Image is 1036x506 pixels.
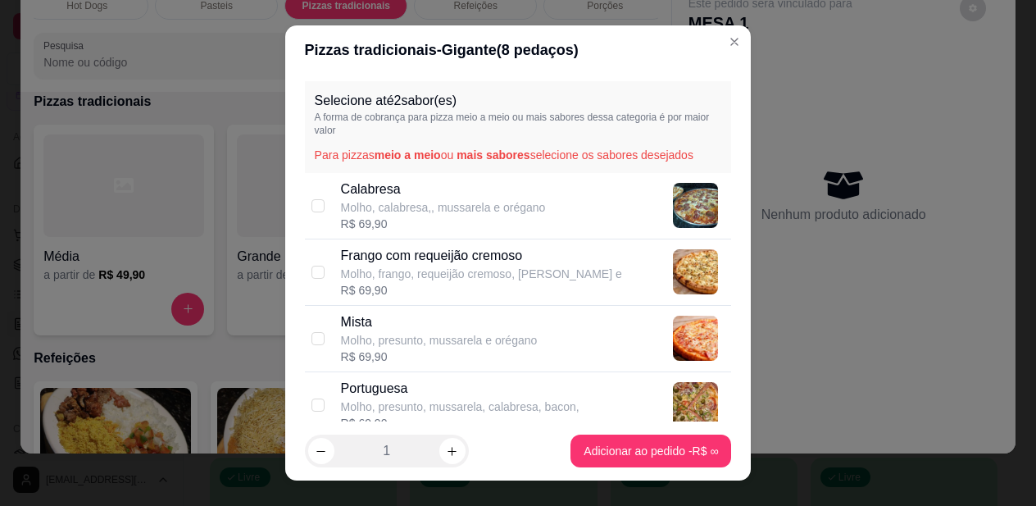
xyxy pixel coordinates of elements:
[341,399,579,415] p: Molho, presunto, mussarela, calabresa, bacon,
[341,282,622,299] div: R$ 69,90
[341,379,579,399] p: Portuguesa
[315,147,722,163] p: Para pizzas ou selecione os sabores desejados
[439,438,466,464] button: increase-product-quantity
[673,183,718,228] img: product-image
[457,148,530,162] span: mais sabores
[341,349,538,365] div: R$ 69,90
[341,332,538,349] p: Molho, presunto, mussarela e orégano
[341,199,546,216] p: Molho, calabresa,, mussarela e orégano
[341,312,538,332] p: Mista
[673,382,718,427] img: product-image
[341,216,546,232] div: R$ 69,90
[375,148,441,162] span: meio a meio
[315,91,722,111] p: Selecione até 2 sabor(es)
[721,29,747,55] button: Close
[341,266,622,282] p: Molho, frango, requeijão cremoso, [PERSON_NAME] e
[308,438,334,464] button: decrease-product-quantity
[305,39,732,62] div: Pizzas tradicionais - Gigante ( 8 pedaços)
[341,415,579,431] div: R$ 69,90
[673,316,718,361] img: product-image
[315,111,722,137] p: A forma de cobrança para pizza meio a meio ou mais sabores dessa categoria é por
[341,246,622,266] p: Frango com requeijão cremoso
[383,441,390,461] p: 1
[315,112,710,136] span: maior valor
[341,180,546,199] p: Calabresa
[570,435,731,467] button: Adicionar ao pedido -R$ ∞
[673,249,718,294] img: product-image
